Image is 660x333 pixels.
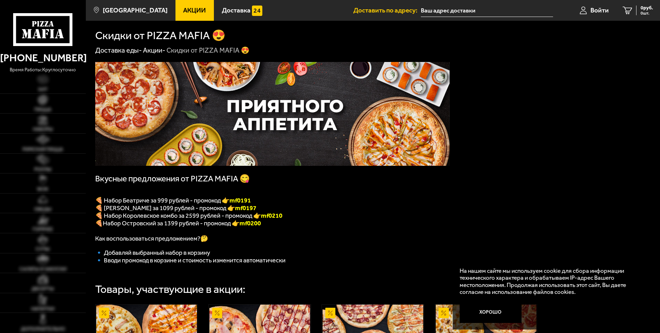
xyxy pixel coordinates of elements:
div: Скидки от PIZZA MAFIA 😍 [166,46,250,55]
b: mf0191 [229,197,251,204]
span: mf0210 [261,212,282,219]
span: Римская пицца [22,147,63,152]
img: Акционный [99,308,109,318]
span: Пицца [34,107,51,112]
span: WOK [37,187,48,192]
span: [GEOGRAPHIC_DATA] [103,7,168,13]
span: 🍕 Набор Беатриче за 999 рублей - промокод 👉 [95,197,251,204]
span: Супы [36,247,50,252]
span: Хит [38,87,48,92]
a: Доставка еды- [95,46,142,54]
b: mf0197 [235,204,256,212]
span: Акции [183,7,206,13]
span: Как воспользоваться предложением?🤔 [95,235,208,242]
span: 🔹 Вводи промокод в корзине и стоимость изменится автоматически [95,256,286,264]
img: 1024x1024 [95,62,450,166]
span: Горячее [33,227,53,232]
span: 🍕 Набор Королевское комбо за 2599 рублей - промокод 👉 [95,212,261,219]
span: Салаты и закуски [19,267,66,272]
b: mf0200 [239,219,261,227]
font: 🍕 [95,219,103,227]
input: Ваш адрес доставки [421,4,553,17]
img: Акционный [439,308,449,318]
span: Напитки [31,307,54,312]
span: Доставка [222,7,251,13]
span: Дополнительно [21,327,65,332]
span: 0 шт. [641,11,653,15]
p: На нашем сайте мы используем cookie для сбора информации технического характера и обрабатываем IP... [460,267,640,296]
div: Товары, участвующие в акции: [95,284,245,295]
img: 15daf4d41897b9f0e9f617042186c801.svg [252,6,262,16]
span: Роллы [34,167,52,172]
span: Наборы [33,127,53,132]
a: Акции- [143,46,165,54]
span: 0 руб. [641,6,653,10]
img: Акционный [325,308,336,318]
img: Акционный [212,308,223,318]
span: Обеды [34,207,52,212]
span: Доставить по адресу: [353,7,421,13]
span: Вкусные предложения от PIZZA MAFIA 😋 [95,174,250,183]
h1: Скидки от PIZZA MAFIA 😍 [95,30,226,41]
button: Хорошо [460,302,522,323]
span: Десерты [31,287,54,291]
span: 🔹 Добавляй выбранный набор в корзину [95,249,210,256]
span: Набор Островский за 1399 рублей - промокод 👉 [103,219,261,227]
span: 🍕 [PERSON_NAME] за 1099 рублей - промокод 👉 [95,204,256,212]
span: Войти [590,7,609,13]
